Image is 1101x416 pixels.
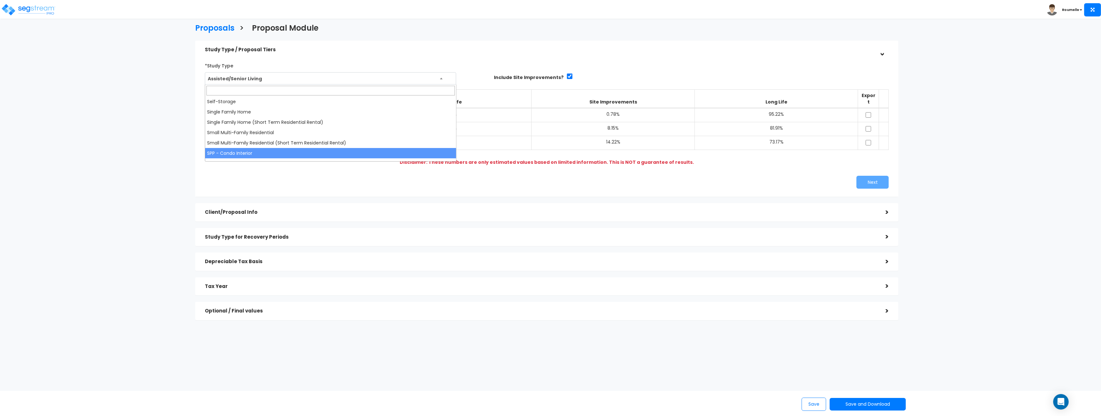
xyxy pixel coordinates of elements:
a: Proposals [190,17,235,37]
h5: Client/Proposal Info [205,210,876,215]
li: Self-Storage [205,96,456,107]
th: Export [858,90,879,108]
label: Include Site Improvements? [494,74,564,81]
h5: Study Type / Proposal Tiers [205,47,876,53]
td: 14.22% [532,136,695,150]
li: SPP - Single Family Bldg [205,158,456,169]
th: Site Improvements [532,90,695,108]
h5: Optional / Final values [205,308,876,314]
span: Assisted/Senior Living [205,73,456,85]
div: > [876,306,889,316]
b: Disclaimer: These numbers are only estimated values based on limited information. This is NOT a g... [400,159,694,165]
h3: Proposals [195,24,235,34]
li: SPP - Condo Interior [205,148,456,158]
button: Next [856,176,889,189]
td: 0.78% [532,108,695,122]
li: Small Multi-Family Residential (Short Term Residential Rental) [205,138,456,148]
li: Single Family Home (Short Term Residential Rental) [205,117,456,127]
h5: Study Type for Recovery Periods [205,234,876,240]
b: Roumelle [1062,7,1079,12]
td: 73.17% [695,136,858,150]
button: Save and Download [830,398,906,411]
div: > [876,257,889,267]
a: Proposal Module [247,17,318,37]
button: Save [802,398,826,411]
img: logo_pro_r.png [1,3,56,16]
div: > [876,207,889,217]
div: > [876,281,889,291]
h3: > [239,24,244,34]
td: 8.15% [532,122,695,136]
h5: Tax Year [205,284,876,289]
div: Open Intercom Messenger [1053,394,1069,410]
img: avatar.png [1046,4,1058,15]
label: *Study Type [205,60,233,69]
th: Long Life [695,90,858,108]
li: Small Multi-Family Residential [205,127,456,138]
td: 95.22% [695,108,858,122]
h5: Depreciable Tax Basis [205,259,876,264]
li: Single Family Home [205,107,456,117]
div: > [876,232,889,242]
h3: Proposal Module [252,24,318,34]
span: Assisted/Senior Living [205,72,456,84]
td: 81.91% [695,122,858,136]
div: > [877,43,887,56]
